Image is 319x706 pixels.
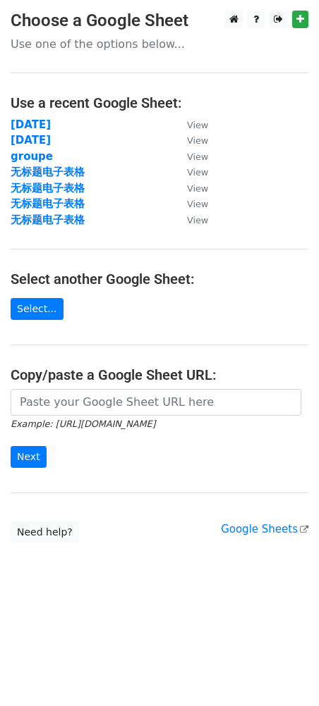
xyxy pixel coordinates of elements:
p: Use one of the options below... [11,37,308,51]
small: View [187,135,208,146]
a: View [173,213,208,226]
h3: Choose a Google Sheet [11,11,308,31]
input: Next [11,446,47,468]
a: 无标题电子表格 [11,166,85,178]
a: [DATE] [11,134,51,147]
h4: Select another Google Sheet: [11,271,308,287]
a: Google Sheets [221,523,308,535]
h4: Copy/paste a Google Sheet URL: [11,366,308,383]
small: View [187,120,208,130]
h4: Use a recent Google Sheet: [11,94,308,111]
small: View [187,183,208,194]
small: Example: [URL][DOMAIN_NAME] [11,419,155,429]
a: 无标题电子表格 [11,182,85,194]
input: Paste your Google Sheet URL here [11,389,301,416]
small: View [187,167,208,178]
a: Select... [11,298,64,320]
a: 无标题电子表格 [11,213,85,226]
a: View [173,166,208,178]
a: groupe [11,150,53,163]
a: 无标题电子表格 [11,197,85,210]
a: View [173,118,208,131]
a: [DATE] [11,118,51,131]
small: View [187,215,208,225]
small: View [187,151,208,162]
small: View [187,199,208,209]
a: Need help? [11,521,79,543]
a: View [173,134,208,147]
a: View [173,197,208,210]
a: View [173,150,208,163]
a: View [173,182,208,194]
